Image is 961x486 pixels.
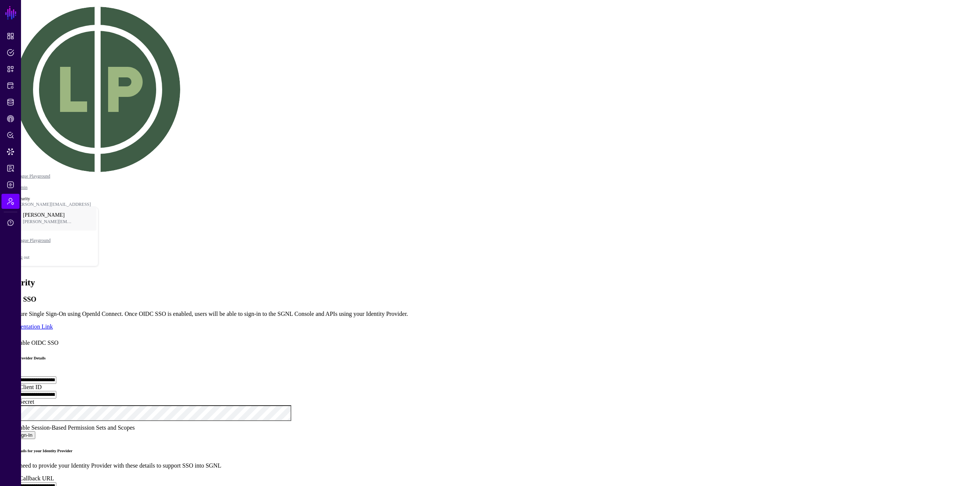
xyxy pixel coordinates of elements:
a: Identity Data Fabric [2,95,20,110]
span: Protected Systems [7,82,14,89]
a: Reports [2,161,20,176]
div: Log out [15,255,98,260]
a: Logs [2,177,20,192]
span: Policies [7,49,14,56]
span: Admin [7,198,14,205]
h3: OIDC SSO [3,295,958,303]
img: svg+xml;base64,PHN2ZyB3aWR0aD0iNDQwIiBoZWlnaHQ9IjQ0MCIgdmlld0JveD0iMCAwIDQ0MCA0NDAiIGZpbGw9Im5vbm... [15,7,180,172]
span: Snippets [7,65,14,73]
span: [PERSON_NAME] [23,212,74,218]
span: CAEP Hub [7,115,14,122]
h2: Security [3,278,958,288]
a: League Playground [15,228,98,252]
a: SGNL [5,5,17,21]
label: OIDC Callback URL [3,475,54,481]
p: You’ll need to provide your Identity Provider with these details to support SSO into SGNL [3,462,958,469]
span: Reports [7,165,14,172]
span: Enable OIDC SSO [13,340,59,346]
a: Policies [2,45,20,60]
a: Dashboard [2,29,20,44]
div: [PERSON_NAME][EMAIL_ADDRESS] [15,202,98,207]
a: League Playground [15,174,50,179]
strong: Security [15,196,30,201]
span: Enable Session-Based Permission Sets and Scopes [13,424,135,431]
span: Policy Lens [7,131,14,139]
label: OIDC Client ID [3,384,42,390]
span: [PERSON_NAME][EMAIL_ADDRESS] [23,219,74,225]
span: Identity Data Fabric [7,98,14,106]
a: CAEP Hub [2,111,20,126]
span: Dashboard [7,32,14,40]
a: Policy Lens [2,128,20,143]
a: Protected Systems [2,78,20,93]
div: / [15,190,946,196]
span: Data Lens [7,148,14,155]
a: Snippets [2,62,20,77]
a: Admin [2,194,20,209]
h6: SGNL Details for your Identity Provider [3,448,958,453]
span: Support [7,219,14,226]
span: Logs [7,181,14,189]
a: Data Lens [2,144,20,159]
a: Documentation Link [3,323,53,330]
a: Admin [15,185,27,190]
div: / [15,179,946,185]
span: League Playground [15,238,75,243]
h6: Identity Provider Details [3,356,958,360]
p: Configure Single Sign-On using OpenId Connect. Once OIDC SSO is enabled, users will be able to si... [3,311,958,317]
